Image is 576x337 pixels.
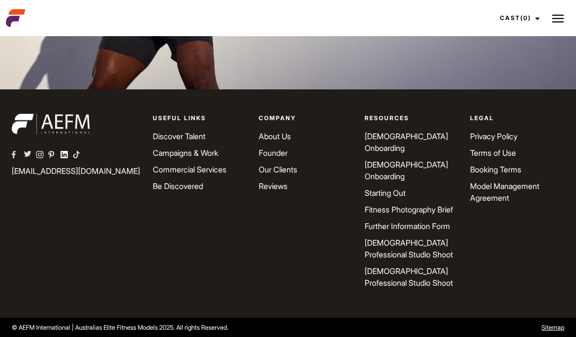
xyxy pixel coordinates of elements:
[153,131,206,141] a: Discover Talent
[6,8,25,28] img: cropped-aefm-brand-fav-22-square.png
[470,165,521,174] a: Booking Terms
[48,149,61,161] a: AEFM Pinterest
[365,221,450,231] a: Further Information Form
[541,324,564,331] a: Sitemap
[259,148,288,158] a: Founder
[365,266,453,288] a: [DEMOGRAPHIC_DATA] Professional Studio Shoot
[470,131,517,141] a: Privacy Policy
[12,149,24,161] a: AEFM Facebook
[365,131,448,153] a: [DEMOGRAPHIC_DATA] Onboarding
[470,114,564,123] p: Legal
[12,323,329,332] p: © AEFM International | Australias Elite Fitness Models 2025. All rights Reserved.
[365,114,459,123] p: Resources
[259,165,297,174] a: Our Clients
[365,205,453,214] a: Fitness Photography Brief
[153,148,218,158] a: Campaigns & Work
[365,238,453,259] a: [DEMOGRAPHIC_DATA] Professional Studio Shoot
[552,13,564,24] img: Burger icon
[153,165,226,174] a: Commercial Services
[365,160,448,181] a: [DEMOGRAPHIC_DATA] Onboarding
[491,5,546,31] a: Cast(0)
[470,148,516,158] a: Terms of Use
[153,114,247,123] p: Useful Links
[365,188,406,198] a: Starting Out
[259,181,288,191] a: Reviews
[61,149,73,161] a: AEFM Linkedin
[259,131,291,141] a: About Us
[520,14,531,21] span: (0)
[12,166,140,176] a: [EMAIL_ADDRESS][DOMAIN_NAME]
[24,149,36,161] a: AEFM Twitter
[470,181,539,203] a: Model Management Agreement
[73,149,85,161] a: AEFM TikTok
[12,114,90,134] img: aefm-brand-22-white.png
[36,149,48,161] a: AEFM Instagram
[259,114,353,123] p: Company
[153,181,203,191] a: Be Discovered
